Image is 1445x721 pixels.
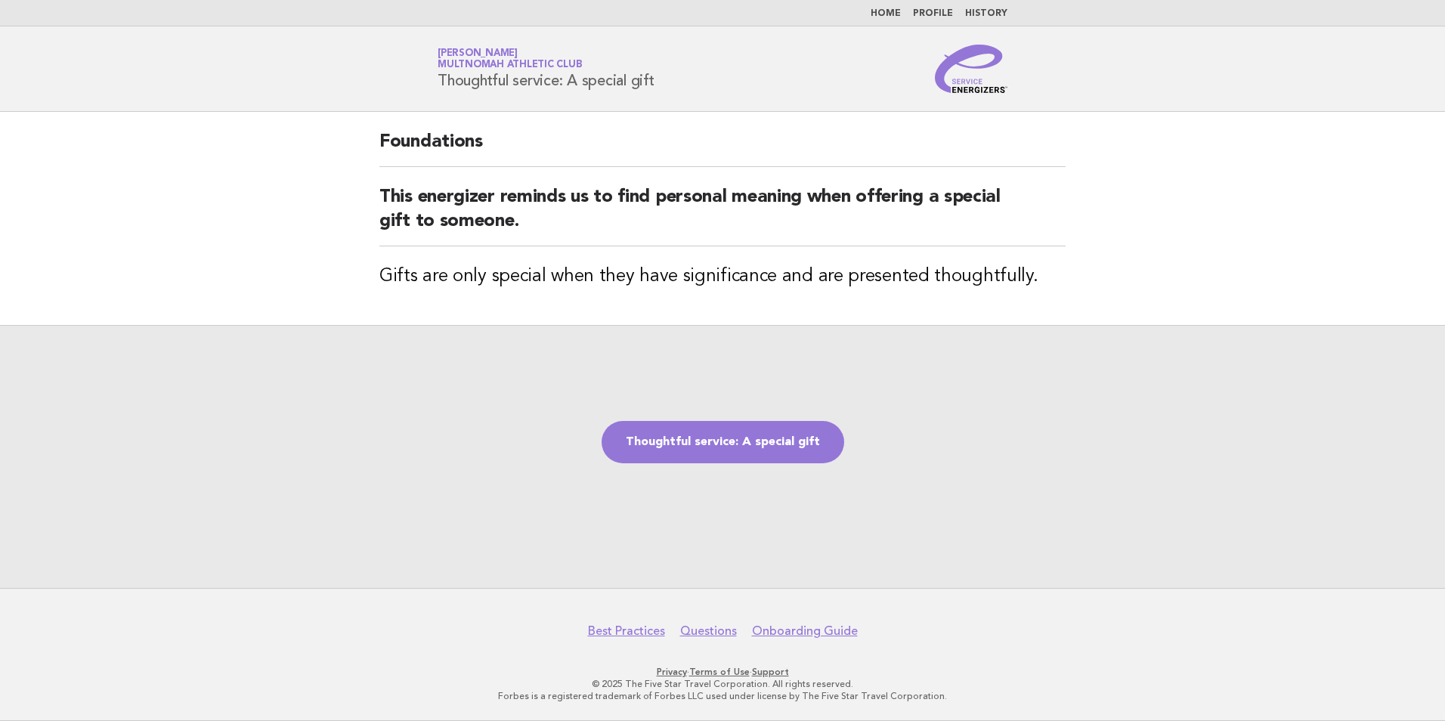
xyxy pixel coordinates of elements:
[657,667,687,677] a: Privacy
[260,666,1185,678] p: · ·
[260,678,1185,690] p: © 2025 The Five Star Travel Corporation. All rights reserved.
[438,49,654,88] h1: Thoughtful service: A special gift
[438,60,582,70] span: Multnomah Athletic Club
[588,624,665,639] a: Best Practices
[680,624,737,639] a: Questions
[379,130,1066,167] h2: Foundations
[260,690,1185,702] p: Forbes is a registered trademark of Forbes LLC used under license by The Five Star Travel Corpora...
[752,624,858,639] a: Onboarding Guide
[379,265,1066,289] h3: Gifts are only special when they have significance and are presented thoughtfully.
[935,45,1007,93] img: Service Energizers
[438,48,582,70] a: [PERSON_NAME]Multnomah Athletic Club
[965,9,1007,18] a: History
[379,185,1066,246] h2: This energizer reminds us to find personal meaning when offering a special gift to someone.
[871,9,901,18] a: Home
[913,9,953,18] a: Profile
[602,421,844,463] a: Thoughtful service: A special gift
[752,667,789,677] a: Support
[689,667,750,677] a: Terms of Use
